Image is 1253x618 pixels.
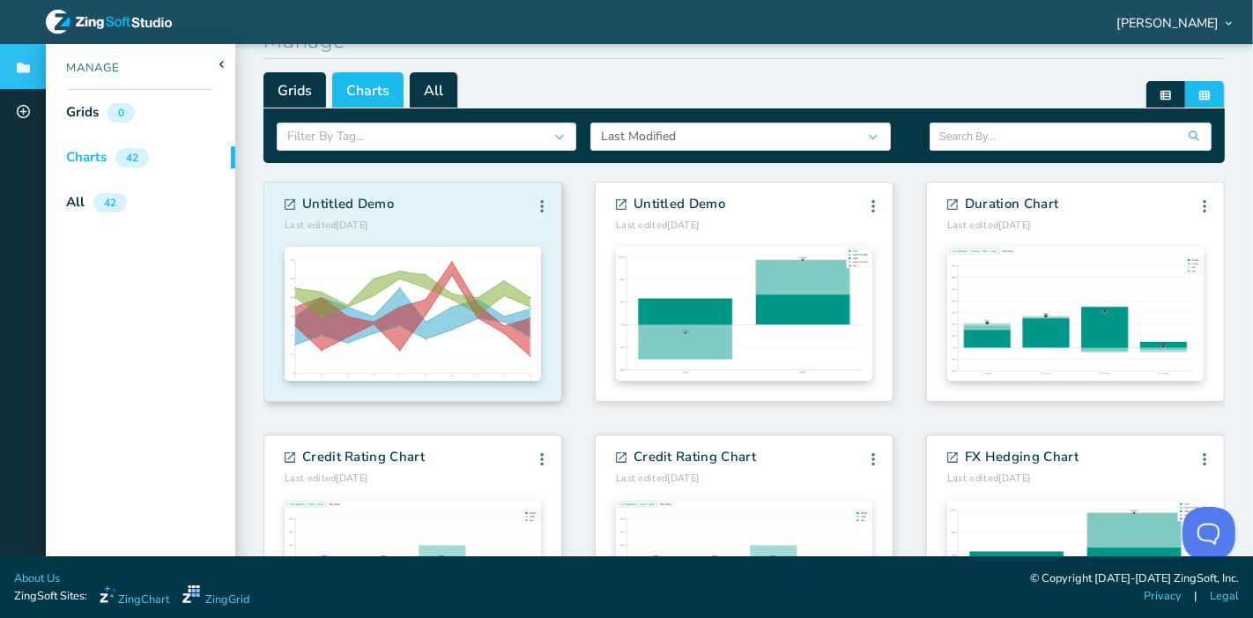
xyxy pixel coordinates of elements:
span: Last edited [616,219,668,232]
span: Last Modified [601,128,676,145]
img: Demo Preview [285,247,541,381]
div: Grids [66,102,99,123]
div: [PERSON_NAME] [1113,16,1232,28]
div: All [66,192,85,212]
div: Manage [46,60,120,78]
span: Filter By Tag... [287,128,364,145]
input: Search By... [939,123,1202,150]
a: About Us [14,570,60,587]
h4: [DATE] [947,472,1079,487]
span: Credit Rating Chart [302,447,425,467]
span: All [410,72,458,108]
div: Charts [66,147,107,168]
iframe: Help Scout Beacon - Open [1183,507,1235,560]
h4: [DATE] [947,219,1058,234]
img: Demo Preview [947,247,1204,381]
div: © Copyright [DATE]-[DATE] ZingSoft, Inc. [1030,570,1239,588]
a: Legal [1210,588,1239,605]
span: Grids [263,72,326,108]
div: 0 [108,103,135,123]
span: FX Hedging Chart [965,447,1079,467]
span: Last edited [947,472,999,485]
h4: [DATE] [616,472,756,487]
span: | [1195,588,1197,605]
h4: [DATE] [285,219,394,234]
h4: [DATE] [616,219,725,234]
div: 42 [115,148,149,168]
a: Privacy [1144,588,1182,605]
span: Last edited [616,472,668,485]
div: 42 [93,193,127,212]
span: Duration Chart [965,194,1058,214]
span: Last edited [285,472,337,485]
span: Untitled Demo [634,194,725,214]
a: ZingChart [100,585,169,608]
h4: [DATE] [285,472,425,487]
span: Credit Rating Chart [634,447,756,467]
span: ZingSoft Sites: [14,588,87,605]
span: Charts [332,72,404,108]
span: Last edited [947,219,999,232]
span: [PERSON_NAME] [1116,17,1219,29]
span: Untitled Demo [302,194,394,214]
span: Last edited [285,219,337,232]
img: Demo Preview [616,247,872,381]
a: ZingGrid [182,585,249,608]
